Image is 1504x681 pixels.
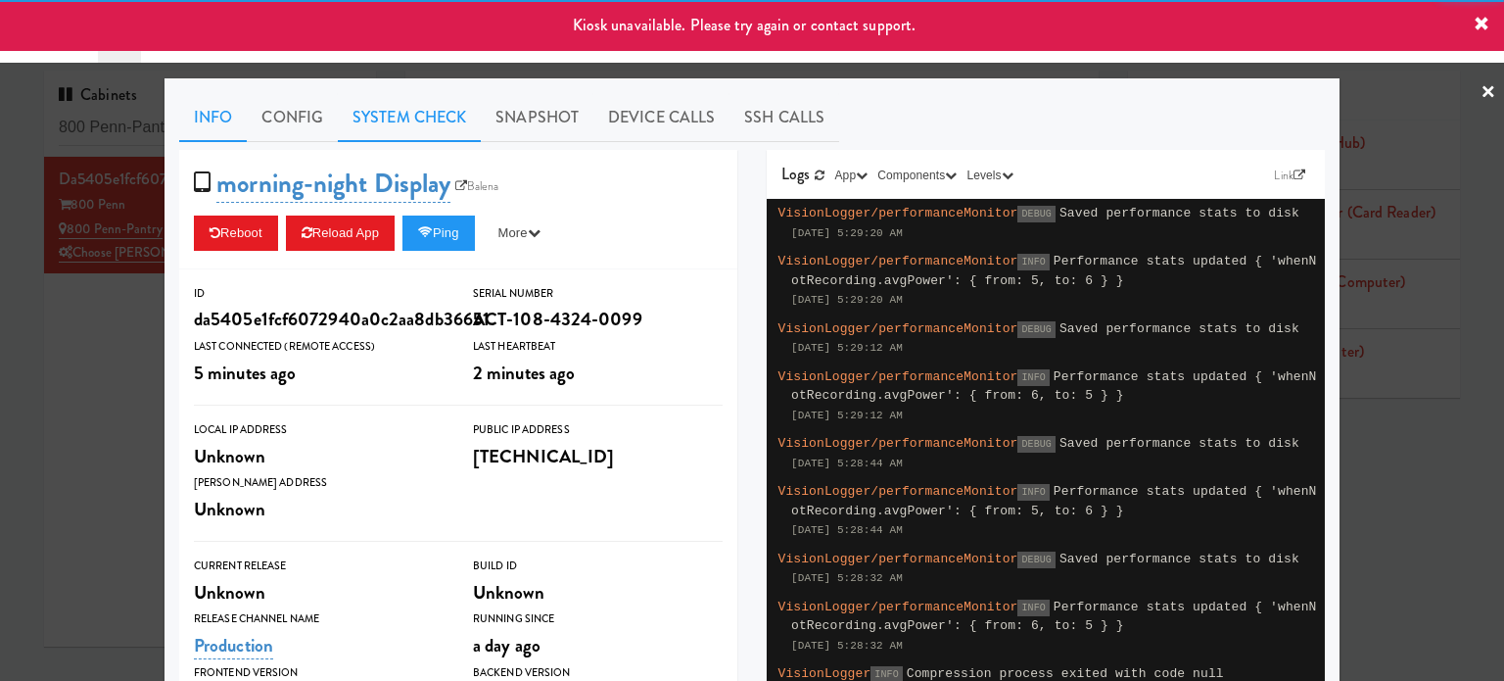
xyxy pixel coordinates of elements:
[778,369,1018,384] span: VisionLogger/performanceMonitor
[791,524,903,536] span: [DATE] 5:28:44 AM
[194,284,444,304] div: ID
[216,165,450,203] a: morning-night Display
[1017,254,1049,270] span: INFO
[473,360,575,386] span: 2 minutes ago
[830,166,873,185] button: App
[778,254,1018,268] span: VisionLogger/performanceMonitor
[247,93,338,142] a: Config
[791,342,903,354] span: [DATE] 5:29:12 AM
[179,93,247,142] a: Info
[1059,321,1299,336] span: Saved performance stats to disk
[473,440,723,473] div: [TECHNICAL_ID]
[286,216,395,251] button: Reload App
[194,576,444,609] div: Unknown
[1269,166,1310,185] a: Link
[473,420,723,440] div: Public IP Address
[1017,369,1049,386] span: INFO
[450,176,503,196] a: Balena
[194,303,444,336] div: da5405e1fcf6072940a0c2aa8db36651
[791,640,903,652] span: [DATE] 5:28:32 AM
[1017,600,1049,616] span: INFO
[791,458,903,469] span: [DATE] 5:28:44 AM
[473,303,723,336] div: ACT-108-4324-0099
[194,632,273,659] a: Production
[791,254,1317,288] span: Performance stats updated { 'whenNotRecording.avgPower': { from: 5, to: 6 } }
[1017,484,1049,501] span: INFO
[402,216,475,251] button: Ping
[791,484,1317,518] span: Performance stats updated { 'whenNotRecording.avgPower': { from: 5, to: 6 } }
[194,493,444,526] div: Unknown
[962,166,1017,185] button: Levels
[872,166,962,185] button: Components
[778,321,1018,336] span: VisionLogger/performanceMonitor
[194,557,444,576] div: Current Release
[338,93,481,142] a: System Check
[778,666,871,681] span: VisionLogger
[194,440,444,473] div: Unknown
[473,632,540,658] span: a day ago
[778,600,1018,614] span: VisionLogger/performanceMonitor
[778,206,1018,220] span: VisionLogger/performanceMonitor
[778,552,1018,566] span: VisionLogger/performanceMonitor
[778,436,1018,451] span: VisionLogger/performanceMonitor
[1017,552,1056,568] span: DEBUG
[1017,321,1056,338] span: DEBUG
[483,216,556,251] button: More
[1017,436,1056,453] span: DEBUG
[473,284,723,304] div: Serial Number
[473,337,723,357] div: Last Heartbeat
[791,572,903,584] span: [DATE] 5:28:32 AM
[473,557,723,576] div: Build Id
[473,609,723,629] div: Running Since
[194,360,296,386] span: 5 minutes ago
[791,227,903,239] span: [DATE] 5:29:20 AM
[194,420,444,440] div: Local IP Address
[1059,552,1299,566] span: Saved performance stats to disk
[593,93,729,142] a: Device Calls
[1480,63,1496,123] a: ×
[1017,206,1056,222] span: DEBUG
[791,294,903,306] span: [DATE] 5:29:20 AM
[791,600,1317,634] span: Performance stats updated { 'whenNotRecording.avgPower': { from: 6, to: 5 } }
[194,609,444,629] div: Release Channel Name
[729,93,839,142] a: SSH Calls
[194,216,278,251] button: Reboot
[907,666,1224,681] span: Compression process exited with code null
[791,410,903,421] span: [DATE] 5:29:12 AM
[1059,206,1299,220] span: Saved performance stats to disk
[194,473,444,493] div: [PERSON_NAME] Address
[573,14,916,36] span: Kiosk unavailable. Please try again or contact support.
[194,337,444,357] div: Last Connected (Remote Access)
[781,163,810,185] span: Logs
[778,484,1018,499] span: VisionLogger/performanceMonitor
[481,93,593,142] a: Snapshot
[473,576,723,609] div: Unknown
[1059,436,1299,451] span: Saved performance stats to disk
[791,369,1317,404] span: Performance stats updated { 'whenNotRecording.avgPower': { from: 6, to: 5 } }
